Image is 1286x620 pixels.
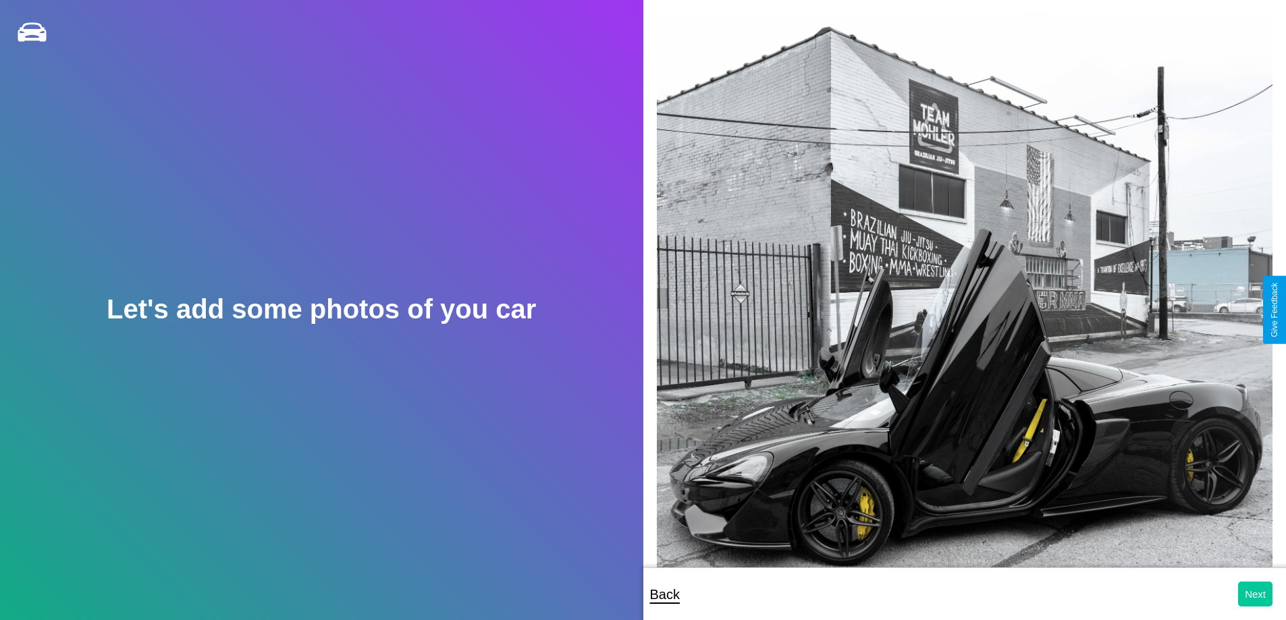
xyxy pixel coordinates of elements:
[1270,283,1279,337] div: Give Feedback
[650,582,680,607] p: Back
[1238,582,1272,607] button: Next
[657,13,1273,592] img: posted
[107,294,536,325] h2: Let's add some photos of you car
